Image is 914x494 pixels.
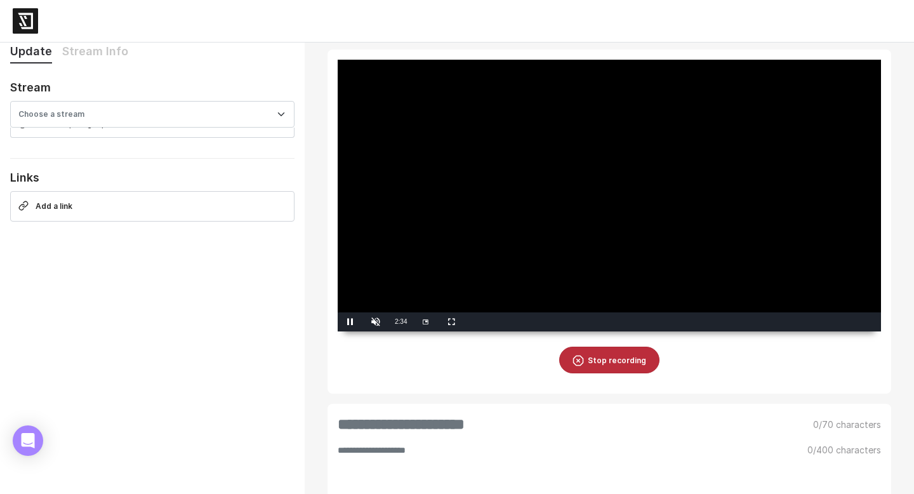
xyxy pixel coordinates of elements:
[338,312,363,331] button: Pause
[36,201,72,211] span: Add a link
[413,312,439,331] button: Picture in Picture
[559,347,659,373] button: Stop recording
[62,43,128,62] button: Stream Info
[395,318,407,325] span: 2:34
[439,312,464,331] button: Fullscreen
[10,81,51,94] span: Stream
[18,109,84,119] span: Choose a stream
[363,312,388,331] button: Unmute
[813,419,819,430] span: 0
[805,419,889,434] div: /70 characters
[13,425,43,456] div: Open Intercom Messenger
[10,191,295,222] button: Add a link
[10,43,52,63] button: Update
[13,8,38,34] img: logo-6ba331977e59facfbff2947a2e854c94a5e6b03243a11af005d3916e8cc67d17.png
[807,444,813,455] span: 0
[338,60,881,331] div: Video Player
[10,171,39,184] span: Links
